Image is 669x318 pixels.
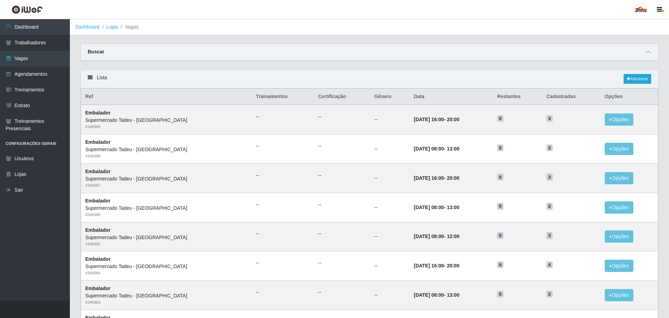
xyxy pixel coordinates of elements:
[85,299,248,305] div: # 346983
[497,173,503,180] span: 0
[370,105,410,134] td: --
[85,227,110,233] strong: Embalador
[85,198,110,204] strong: Embalador
[256,113,310,120] ul: --
[318,142,366,150] ul: --
[256,201,310,208] ul: --
[414,292,459,298] strong: -
[370,222,410,251] td: --
[106,24,118,30] a: Lojas
[318,289,366,296] ul: --
[605,172,633,184] button: Opções
[256,289,310,296] ul: --
[605,143,633,155] button: Opções
[252,89,314,105] th: Trainamentos
[85,117,248,124] div: Supermercado Tadeu - [GEOGRAPHIC_DATA]
[318,230,366,237] ul: --
[85,212,248,218] div: # 346986
[314,89,370,105] th: Certificação
[409,89,493,105] th: Data
[85,183,248,188] div: # 346987
[85,124,248,130] div: # 346989
[85,263,248,270] div: Supermercado Tadeu - [GEOGRAPHIC_DATA]
[447,263,459,268] time: 20:00
[414,263,459,268] strong: -
[497,115,503,122] span: 0
[318,259,366,267] ul: --
[605,113,633,126] button: Opções
[85,139,110,145] strong: Embalador
[85,241,248,247] div: # 346985
[414,175,444,181] time: [DATE] 16:00
[546,173,553,180] span: 3
[447,117,459,122] time: 20:00
[12,5,43,14] img: CoreUI Logo
[85,286,110,291] strong: Embalador
[624,74,651,84] a: Adicionar
[414,234,444,239] time: [DATE] 08:00
[370,134,410,164] td: --
[605,201,633,214] button: Opções
[256,142,310,150] ul: --
[85,256,110,262] strong: Embalador
[85,234,248,241] div: Supermercado Tadeu - [GEOGRAPHIC_DATA]
[81,89,252,105] th: Ref
[85,270,248,276] div: # 346984
[414,146,459,151] strong: -
[447,146,459,151] time: 13:00
[414,234,459,239] strong: -
[318,172,366,179] ul: --
[605,260,633,272] button: Opções
[414,292,444,298] time: [DATE] 08:00
[546,291,553,298] span: 2
[256,172,310,179] ul: --
[414,146,444,151] time: [DATE] 08:00
[370,89,410,105] th: Gênero
[414,205,459,210] strong: -
[70,19,669,35] nav: breadcrumb
[85,110,110,116] strong: Embalador
[370,193,410,222] td: --
[497,203,503,210] span: 0
[546,115,553,122] span: 3
[85,175,248,183] div: Supermercado Tadeu - [GEOGRAPHIC_DATA]
[447,292,459,298] time: 13:00
[85,292,248,299] div: Supermercado Tadeu - [GEOGRAPHIC_DATA]
[493,89,542,105] th: Restantes
[85,153,248,159] div: # 346988
[318,201,366,208] ul: --
[256,230,310,237] ul: --
[85,146,248,153] div: Supermercado Tadeu - [GEOGRAPHIC_DATA]
[118,23,139,31] li: Vagas
[497,145,503,151] span: 0
[414,175,459,181] strong: -
[81,70,658,88] div: Lista
[601,89,658,105] th: Opções
[546,203,553,210] span: 2
[542,89,601,105] th: Cadastradas
[447,205,459,210] time: 13:00
[88,49,104,54] strong: Buscar
[497,261,503,268] span: 0
[546,145,553,151] span: 2
[414,117,459,122] strong: -
[447,234,459,239] time: 12:00
[370,251,410,281] td: --
[85,205,248,212] div: Supermercado Tadeu - [GEOGRAPHIC_DATA]
[605,230,633,243] button: Opções
[414,117,444,122] time: [DATE] 16:00
[605,289,633,301] button: Opções
[414,263,444,268] time: [DATE] 16:00
[414,205,444,210] time: [DATE] 08:00
[497,291,503,298] span: 0
[546,232,553,239] span: 3
[370,281,410,310] td: --
[497,232,503,239] span: 0
[75,24,100,30] a: Dashboard
[318,113,366,120] ul: --
[447,175,459,181] time: 20:00
[546,261,553,268] span: 4
[256,259,310,267] ul: --
[85,169,110,174] strong: Embalador
[370,163,410,193] td: --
